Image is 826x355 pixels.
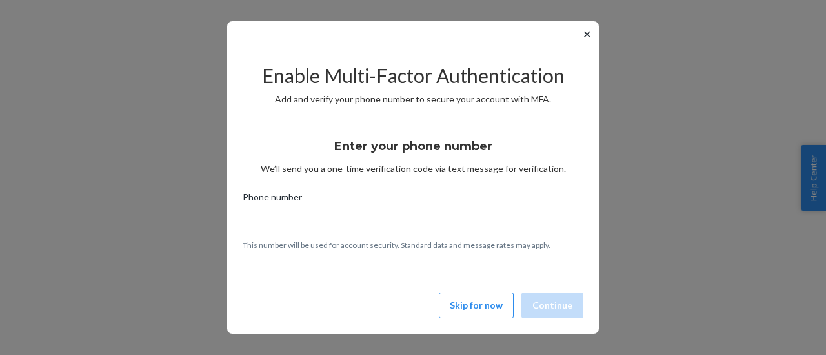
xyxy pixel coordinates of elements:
h2: Enable Multi-Factor Authentication [243,65,583,86]
div: We’ll send you a one-time verification code via text message for verification. [243,128,583,175]
h3: Enter your phone number [334,138,492,155]
p: This number will be used for account security. Standard data and message rates may apply. [243,240,583,251]
button: Skip for now [439,293,514,318]
p: Add and verify your phone number to secure your account with MFA. [243,93,583,106]
button: Continue [521,293,583,318]
span: Phone number [243,191,302,209]
button: ✕ [580,26,594,42]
